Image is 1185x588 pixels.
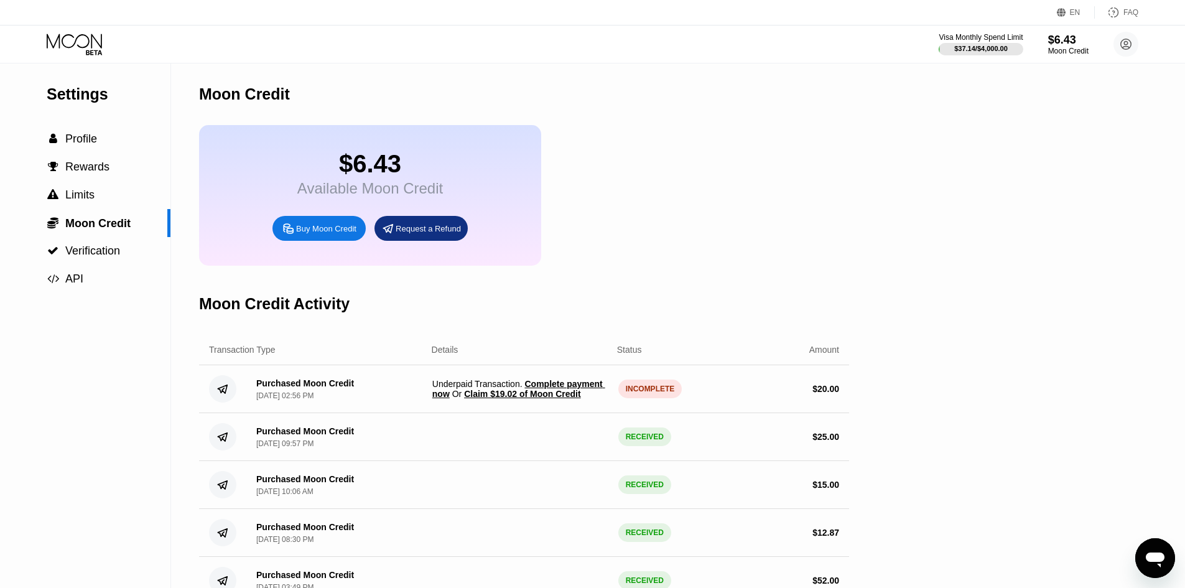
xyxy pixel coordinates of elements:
[47,217,58,229] span: 
[812,576,839,586] div: $ 52.00
[812,480,839,490] div: $ 15.00
[939,33,1023,55] div: Visa Monthly Spend Limit$37.14/$4,000.00
[209,345,276,355] div: Transaction Type
[47,189,58,200] span: 
[618,427,671,446] div: RECEIVED
[47,217,59,229] div: 
[65,245,120,257] span: Verification
[256,378,354,388] div: Purchased Moon Credit
[256,522,354,532] div: Purchased Moon Credit
[256,426,354,436] div: Purchased Moon Credit
[1095,6,1138,19] div: FAQ
[49,133,57,144] span: 
[47,85,170,103] div: Settings
[1070,8,1080,17] div: EN
[65,189,95,201] span: Limits
[618,523,671,542] div: RECEIVED
[65,133,97,145] span: Profile
[47,273,59,284] span: 
[618,380,682,398] div: INCOMPLETE
[812,528,839,538] div: $ 12.87
[1057,6,1095,19] div: EN
[256,535,314,544] div: [DATE] 08:30 PM
[256,439,314,448] div: [DATE] 09:57 PM
[432,379,608,399] span: Underpaid Transaction .
[450,389,464,399] span: Or
[432,345,458,355] div: Details
[297,150,443,178] div: $6.43
[1123,8,1138,17] div: FAQ
[199,295,350,313] div: Moon Credit Activity
[432,379,605,399] span: Complete payment now
[256,570,354,580] div: Purchased Moon Credit
[812,432,839,442] div: $ 25.00
[47,133,59,144] div: 
[809,345,839,355] div: Amount
[256,474,354,484] div: Purchased Moon Credit
[47,161,59,172] div: 
[939,33,1023,42] div: Visa Monthly Spend Limit
[464,389,580,399] span: Claim $19.02 of Moon Credit
[65,161,109,173] span: Rewards
[48,161,58,172] span: 
[374,216,468,241] div: Request a Refund
[199,85,290,103] div: Moon Credit
[954,45,1008,52] div: $37.14 / $4,000.00
[1135,538,1175,578] iframe: Button to launch messaging window
[65,217,131,230] span: Moon Credit
[65,273,83,285] span: API
[617,345,642,355] div: Status
[618,475,671,494] div: RECEIVED
[1048,34,1089,55] div: $6.43Moon Credit
[396,223,461,234] div: Request a Refund
[272,216,366,241] div: Buy Moon Credit
[47,189,59,200] div: 
[47,245,58,256] span: 
[47,245,59,256] div: 
[297,180,443,197] div: Available Moon Credit
[256,391,314,400] div: [DATE] 02:56 PM
[296,223,356,234] div: Buy Moon Credit
[1048,34,1089,47] div: $6.43
[812,384,839,394] div: $ 20.00
[256,487,314,496] div: [DATE] 10:06 AM
[1048,47,1089,55] div: Moon Credit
